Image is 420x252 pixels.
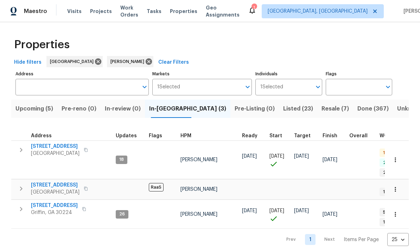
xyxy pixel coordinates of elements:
[235,104,275,114] span: Pre-Listing (0)
[14,41,70,48] span: Properties
[62,104,96,114] span: Pre-reno (0)
[255,72,322,76] label: Individuals
[242,133,257,138] span: Ready
[242,133,264,138] div: Earliest renovation start date (first business day after COE or Checkout)
[294,154,309,159] span: [DATE]
[116,211,128,217] span: 26
[267,140,291,179] td: Project started on time
[383,82,393,92] button: Open
[243,82,253,92] button: Open
[24,8,47,15] span: Maestro
[147,9,161,14] span: Tasks
[31,209,78,216] span: Griffin, GA 30224
[152,72,252,76] label: Markets
[294,133,311,138] span: Target
[380,133,418,138] span: WO Completion
[170,8,197,15] span: Properties
[180,157,217,162] span: [PERSON_NAME]
[149,183,164,191] span: RaaS
[149,104,226,114] span: In-[GEOGRAPHIC_DATA] (3)
[157,84,180,90] span: 1 Selected
[269,154,284,159] span: [DATE]
[280,233,409,246] nav: Pagination Navigation
[380,170,411,176] span: 2 Accepted
[116,157,127,163] span: 18
[206,4,240,18] span: Geo Assignments
[267,200,291,229] td: Project started on time
[313,82,323,92] button: Open
[15,72,149,76] label: Address
[344,236,379,243] p: Items Per Page
[120,4,138,18] span: Work Orders
[323,157,337,162] span: [DATE]
[14,58,42,67] span: Hide filters
[283,104,313,114] span: Listed (23)
[349,133,368,138] span: Overall
[140,82,149,92] button: Open
[180,187,217,192] span: [PERSON_NAME]
[380,189,396,195] span: 1 WIP
[323,133,337,138] span: Finish
[242,208,257,213] span: [DATE]
[31,133,52,138] span: Address
[323,212,337,217] span: [DATE]
[349,133,374,138] div: Days past target finish date
[326,72,392,76] label: Flags
[380,209,397,215] span: 5 WIP
[322,104,349,114] span: Resale (7)
[110,58,147,65] span: [PERSON_NAME]
[242,154,257,159] span: [DATE]
[252,4,256,11] div: 1
[380,150,395,156] span: 1 QC
[15,104,53,114] span: Upcoming (5)
[294,133,317,138] div: Target renovation project end date
[31,182,79,189] span: [STREET_ADDRESS]
[380,160,401,166] span: 2 Done
[180,212,217,217] span: [PERSON_NAME]
[323,133,344,138] div: Projected renovation finish date
[31,202,78,209] span: [STREET_ADDRESS]
[294,208,309,213] span: [DATE]
[46,56,103,67] div: [GEOGRAPHIC_DATA]
[149,133,162,138] span: Flags
[31,143,79,150] span: [STREET_ADDRESS]
[158,58,189,67] span: Clear Filters
[90,8,112,15] span: Projects
[357,104,389,114] span: Done (367)
[387,231,409,249] div: 25
[269,133,288,138] div: Actual renovation start date
[31,189,79,196] span: [GEOGRAPHIC_DATA]
[305,234,316,245] a: Goto page 1
[67,8,82,15] span: Visits
[105,104,141,114] span: In-review (0)
[107,56,153,67] div: [PERSON_NAME]
[180,133,191,138] span: HPM
[268,8,368,15] span: [GEOGRAPHIC_DATA], [GEOGRAPHIC_DATA]
[31,150,79,157] span: [GEOGRAPHIC_DATA]
[380,219,399,225] span: 1 Sent
[269,208,284,213] span: [DATE]
[260,84,283,90] span: 1 Selected
[11,56,44,69] button: Hide filters
[155,56,192,69] button: Clear Filters
[269,133,282,138] span: Start
[116,133,137,138] span: Updates
[50,58,96,65] span: [GEOGRAPHIC_DATA]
